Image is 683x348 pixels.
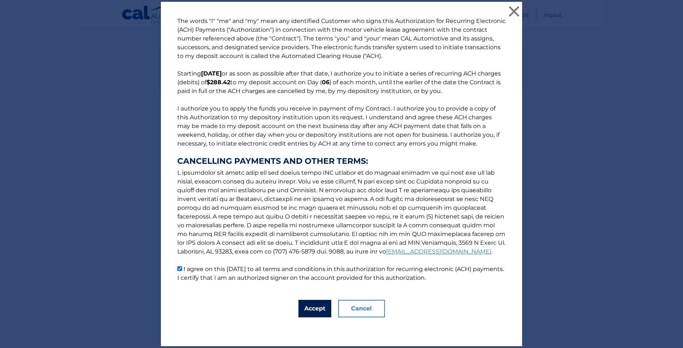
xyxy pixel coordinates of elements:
button: × [507,4,521,19]
button: Cancel [338,300,385,317]
b: $288.42 [207,79,230,86]
p: The words "I" "me" and "my" mean any identified Customer who signs this Authorization for Recurri... [170,17,513,282]
label: I agree on this [DATE] to all terms and conditions in this authorization for recurring electronic... [177,266,504,281]
b: 06 [322,79,329,86]
b: [DATE] [201,70,222,77]
a: [EMAIL_ADDRESS][DOMAIN_NAME] [386,248,491,255]
strong: CANCELLING PAYMENTS AND OTHER TERMS: [177,157,506,166]
button: Accept [298,300,331,317]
